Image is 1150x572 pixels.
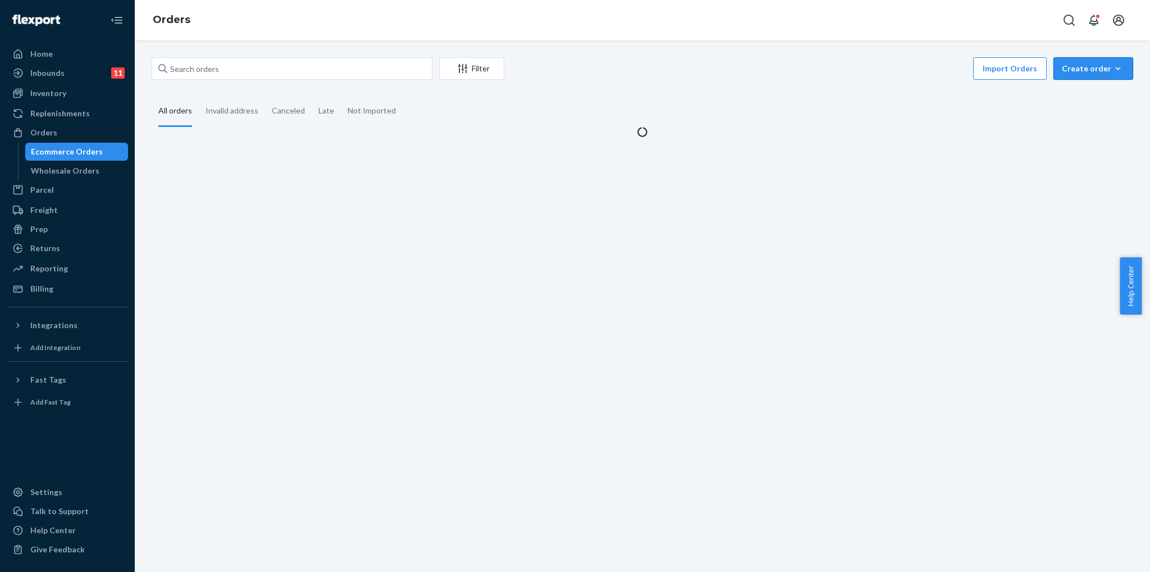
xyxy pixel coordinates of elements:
[1107,9,1130,31] button: Open account menu
[7,181,128,199] a: Parcel
[7,316,128,334] button: Integrations
[106,9,128,31] button: Close Navigation
[440,63,504,74] div: Filter
[30,224,48,235] div: Prep
[7,260,128,278] a: Reporting
[158,96,192,127] div: All orders
[7,124,128,142] a: Orders
[318,96,334,125] div: Late
[7,541,128,559] button: Give Feedback
[111,67,125,79] div: 11
[973,57,1047,80] button: Import Orders
[30,127,57,138] div: Orders
[439,57,504,80] button: Filter
[7,84,128,102] a: Inventory
[30,374,66,385] div: Fast Tags
[1120,257,1142,315] button: Help Center
[7,64,128,82] a: Inbounds11
[7,239,128,257] a: Returns
[30,283,53,294] div: Billing
[25,162,129,180] a: Wholesale Orders
[30,320,77,331] div: Integrations
[7,201,128,219] a: Freight
[30,506,89,517] div: Talk to Support
[144,4,199,37] ol: breadcrumbs
[30,263,68,274] div: Reporting
[30,397,71,407] div: Add Fast Tag
[30,67,65,79] div: Inbounds
[30,343,80,352] div: Add Integration
[30,487,62,498] div: Settings
[31,146,103,157] div: Ecommerce Orders
[7,339,128,357] a: Add Integration
[30,544,85,555] div: Give Feedback
[30,205,58,216] div: Freight
[348,96,396,125] div: Not Imported
[272,96,305,125] div: Canceled
[30,88,66,99] div: Inventory
[31,165,99,176] div: Wholesale Orders
[30,48,53,60] div: Home
[7,521,128,539] a: Help Center
[7,483,128,501] a: Settings
[7,393,128,411] a: Add Fast Tag
[30,184,54,196] div: Parcel
[25,143,129,161] a: Ecommerce Orders
[153,13,190,26] a: Orders
[152,57,432,80] input: Search orders
[1083,9,1105,31] button: Open notifications
[206,96,258,125] div: Invalid address
[30,525,76,536] div: Help Center
[7,105,128,122] a: Replenishments
[1062,63,1125,74] div: Create order
[30,108,90,119] div: Replenishments
[1053,57,1133,80] button: Create order
[7,45,128,63] a: Home
[7,502,128,520] a: Talk to Support
[12,15,60,26] img: Flexport logo
[7,220,128,238] a: Prep
[1058,9,1080,31] button: Open Search Box
[7,371,128,389] button: Fast Tags
[30,243,60,254] div: Returns
[7,280,128,298] a: Billing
